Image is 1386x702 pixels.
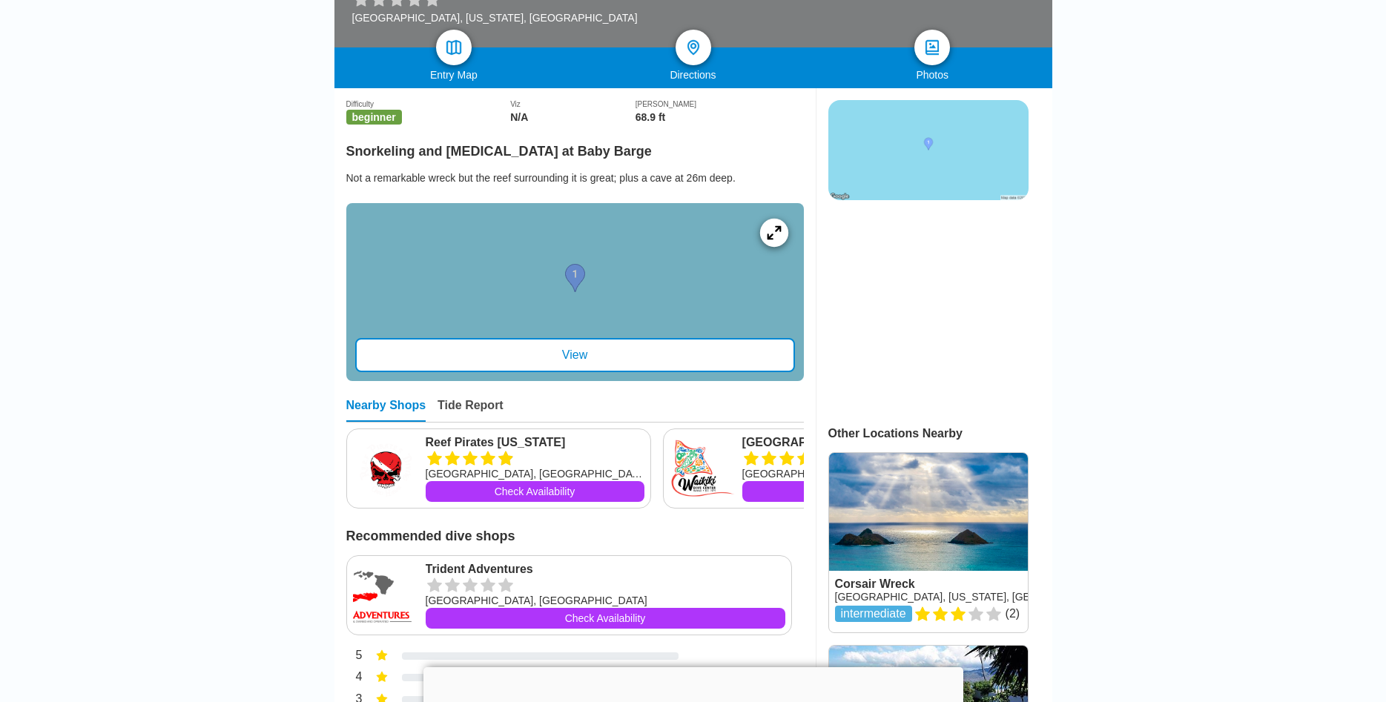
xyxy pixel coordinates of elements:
a: Check Availability [426,608,785,629]
img: Reef Pirates Hawaii [353,435,420,502]
div: [GEOGRAPHIC_DATA], [GEOGRAPHIC_DATA], [US_STATE] [742,466,961,481]
div: Not a remarkable wreck but the reef surrounding it is great; plus a cave at 26m deep. [346,170,804,185]
img: Trident Adventures [353,562,420,629]
img: directions [684,39,702,56]
div: 4 [346,669,363,688]
a: Check Availability [426,481,644,502]
div: Difficulty [346,100,511,108]
a: photos [914,30,950,65]
a: map [436,30,472,65]
h2: Recommended dive shops [346,520,804,544]
img: Waikiki Dive Center [670,435,736,502]
a: entry mapView [346,203,804,381]
div: View [355,338,795,372]
div: 68.9 ft [636,111,804,123]
a: Trident Adventures [426,562,785,577]
a: [GEOGRAPHIC_DATA], [US_STATE], [GEOGRAPHIC_DATA] [835,591,1121,603]
span: beginner [346,110,402,125]
div: Other Locations Nearby [828,427,1052,440]
a: Check Availability [742,481,961,502]
div: [GEOGRAPHIC_DATA], [GEOGRAPHIC_DATA] [426,593,785,608]
div: N/A [510,111,636,123]
h2: Snorkeling and [MEDICAL_DATA] at Baby Barge [346,135,804,159]
div: Nearby Shops [346,399,426,422]
div: Viz [510,100,636,108]
div: Directions [573,69,813,81]
div: [GEOGRAPHIC_DATA], [GEOGRAPHIC_DATA], [US_STATE] [426,466,644,481]
img: photos [923,39,941,56]
a: [GEOGRAPHIC_DATA] [742,435,961,450]
div: [GEOGRAPHIC_DATA], [US_STATE], [GEOGRAPHIC_DATA] [352,12,638,24]
img: staticmap [828,100,1029,200]
div: Tide Report [438,399,504,422]
a: Reef Pirates [US_STATE] [426,435,644,450]
div: Photos [813,69,1052,81]
div: Entry Map [334,69,574,81]
div: [PERSON_NAME] [636,100,804,108]
div: 5 [346,647,363,666]
img: map [445,39,463,56]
